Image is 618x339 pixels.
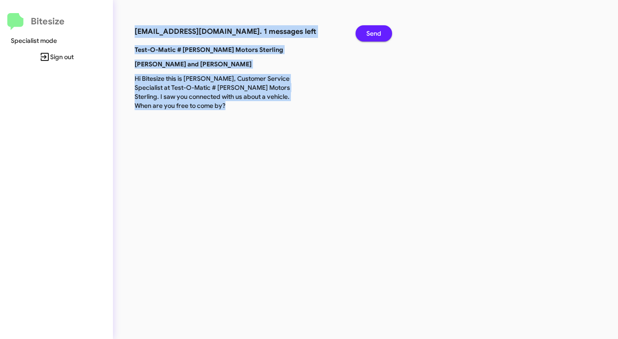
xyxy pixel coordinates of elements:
[356,25,392,42] button: Send
[135,60,252,68] b: [PERSON_NAME] and [PERSON_NAME]
[366,25,381,42] span: Send
[135,46,283,54] b: Test-O-Matic # [PERSON_NAME] Motors Sterling
[135,25,342,38] h3: [EMAIL_ADDRESS][DOMAIN_NAME]. 1 messages left
[7,49,106,65] span: Sign out
[128,74,304,110] p: Hi Bitesize this is [PERSON_NAME], Customer Service Specialist at Test-O-Matic # [PERSON_NAME] Mo...
[7,13,65,30] a: Bitesize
